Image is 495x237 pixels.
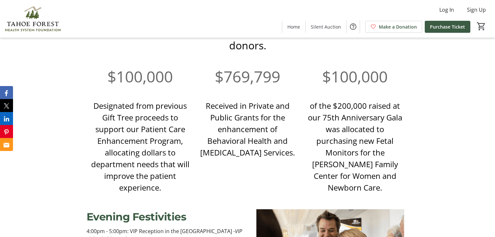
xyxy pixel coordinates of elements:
[439,6,454,14] span: Log In
[467,6,486,14] span: Sign Up
[305,53,405,100] div: $100,000
[434,5,459,15] button: Log In
[347,20,360,33] button: Help
[282,21,305,33] a: Home
[4,3,62,35] img: Tahoe Forest Health System Foundation's Logo
[475,20,487,32] button: Cart
[90,53,190,100] div: $100,000
[311,23,341,30] span: Silent Auction
[87,209,244,225] p: Evening Festivities
[462,5,491,15] button: Sign Up
[198,100,297,158] p: Received in Private and Public Grants for the enhancement of Behavioral Health and [MEDICAL_DATA]...
[306,21,346,33] a: Silent Auction
[90,100,190,193] p: Designated from previous Gift Tree proceeds to support our Patient Care Enhancement Program, allo...
[365,21,422,33] a: Make a Donation
[198,53,297,100] div: $769,799
[430,23,465,30] span: Purchase Ticket
[305,100,405,193] p: of the $200,000 raised at our 75th Anniversary Gala was allocated to purchasing new Fetal Monitor...
[287,23,300,30] span: Home
[379,23,417,30] span: Make a Donation
[425,21,470,33] a: Purchase Ticket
